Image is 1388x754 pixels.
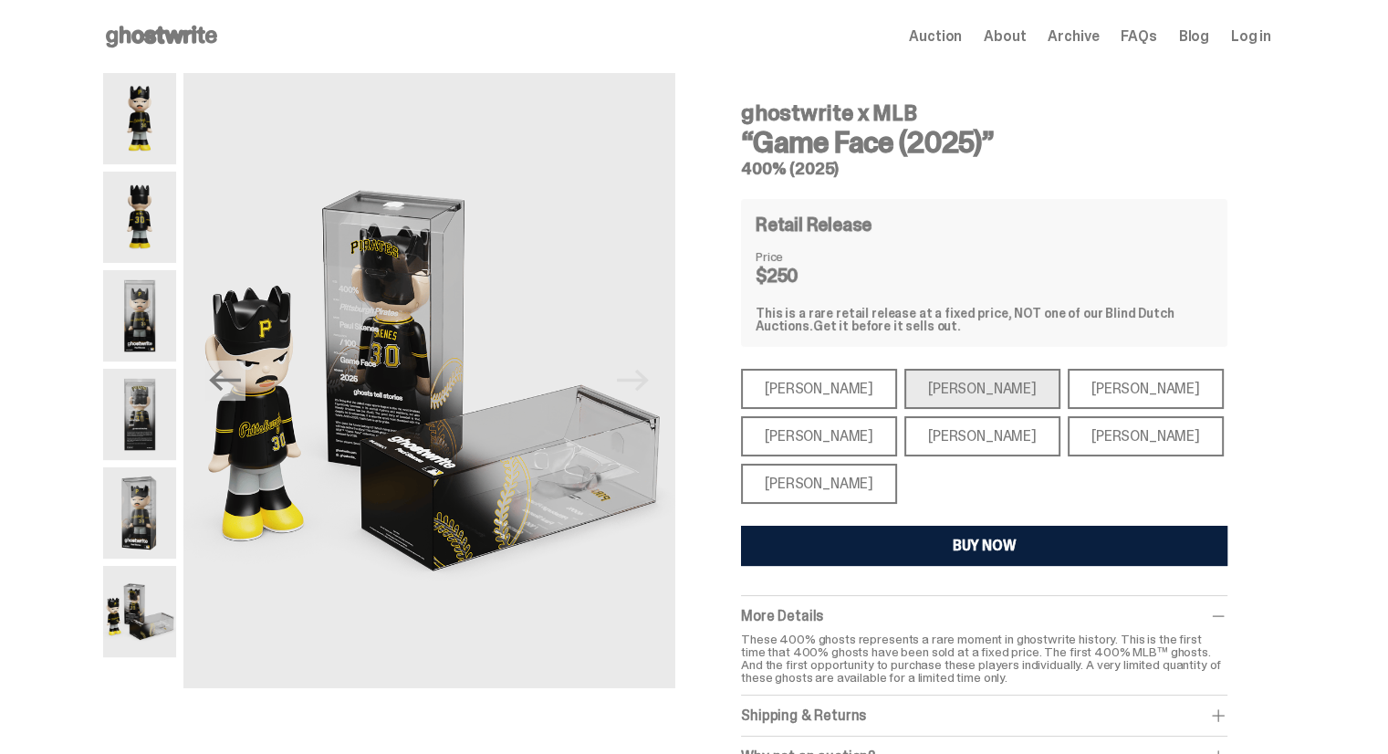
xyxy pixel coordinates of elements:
[103,270,176,361] img: 03-ghostwrite-mlb-game-face-hero-skenes-01.png
[904,416,1060,456] div: [PERSON_NAME]
[183,73,675,688] img: 06-ghostwrite-mlb-game-face-hero-skenes-04.png
[741,464,897,504] div: [PERSON_NAME]
[103,73,176,164] img: 01-ghostwrite-mlb-game-face-hero-skenes-front.png
[103,467,176,559] img: 05-ghostwrite-mlb-game-face-hero-skenes-03.png
[984,29,1026,44] a: About
[741,102,1227,124] h4: ghostwrite x MLB
[1068,416,1224,456] div: [PERSON_NAME]
[205,361,245,401] button: Previous
[756,215,871,234] h4: Retail Release
[1121,29,1156,44] a: FAQs
[741,526,1227,566] button: BUY NOW
[103,369,176,460] img: 04-ghostwrite-mlb-game-face-hero-skenes-02.png
[741,633,1227,684] p: These 400% ghosts represents a rare moment in ghostwrite history. This is the first time that 400...
[756,307,1213,332] div: This is a rare retail release at a fixed price, NOT one of our Blind Dutch Auctions.
[741,128,1227,157] h3: “Game Face (2025)”
[741,369,897,409] div: [PERSON_NAME]
[1068,369,1224,409] div: [PERSON_NAME]
[1048,29,1099,44] a: Archive
[103,172,176,263] img: 02-ghostwrite-mlb-game-face-hero-skenes-back.png
[909,29,962,44] a: Auction
[103,566,176,657] img: 06-ghostwrite-mlb-game-face-hero-skenes-04.png
[741,606,823,625] span: More Details
[904,369,1060,409] div: [PERSON_NAME]
[756,267,847,285] dd: $250
[741,707,1227,725] div: Shipping & Returns
[813,318,961,334] span: Get it before it sells out.
[1231,29,1271,44] a: Log in
[1179,29,1209,44] a: Blog
[953,539,1017,553] div: BUY NOW
[741,161,1227,177] h5: 400% (2025)
[756,250,847,263] dt: Price
[741,416,897,456] div: [PERSON_NAME]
